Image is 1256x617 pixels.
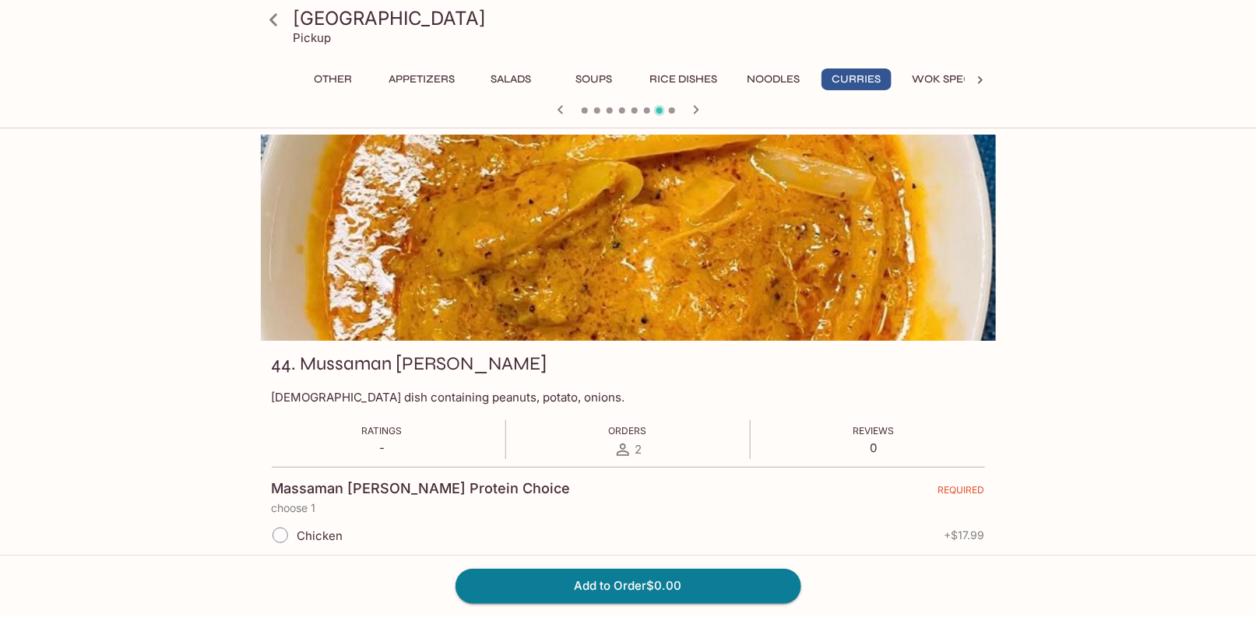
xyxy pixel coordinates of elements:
[945,529,985,542] span: + $17.99
[477,68,547,90] button: Salads
[272,390,985,405] p: [DEMOGRAPHIC_DATA] dish containing peanuts, potato, onions.
[297,528,343,543] span: Chicken
[456,569,801,603] button: Add to Order$0.00
[294,30,332,45] p: Pickup
[853,440,895,455] p: 0
[853,425,895,436] span: Reviews
[938,484,985,502] span: REQUIRED
[739,68,809,90] button: Noodles
[822,68,892,90] button: Curries
[272,502,985,514] p: choose 1
[609,425,647,436] span: Orders
[261,135,996,341] div: 44. Mussaman Curry
[381,68,464,90] button: Appetizers
[642,68,727,90] button: Rice Dishes
[362,425,403,436] span: Ratings
[559,68,629,90] button: Soups
[635,442,642,457] span: 2
[272,480,571,497] h4: Massaman [PERSON_NAME] Protein Choice
[904,68,1019,90] button: Wok Specialties
[272,352,547,376] h3: 44. Mussaman [PERSON_NAME]
[362,440,403,455] p: -
[294,6,990,30] h3: [GEOGRAPHIC_DATA]
[298,68,368,90] button: Other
